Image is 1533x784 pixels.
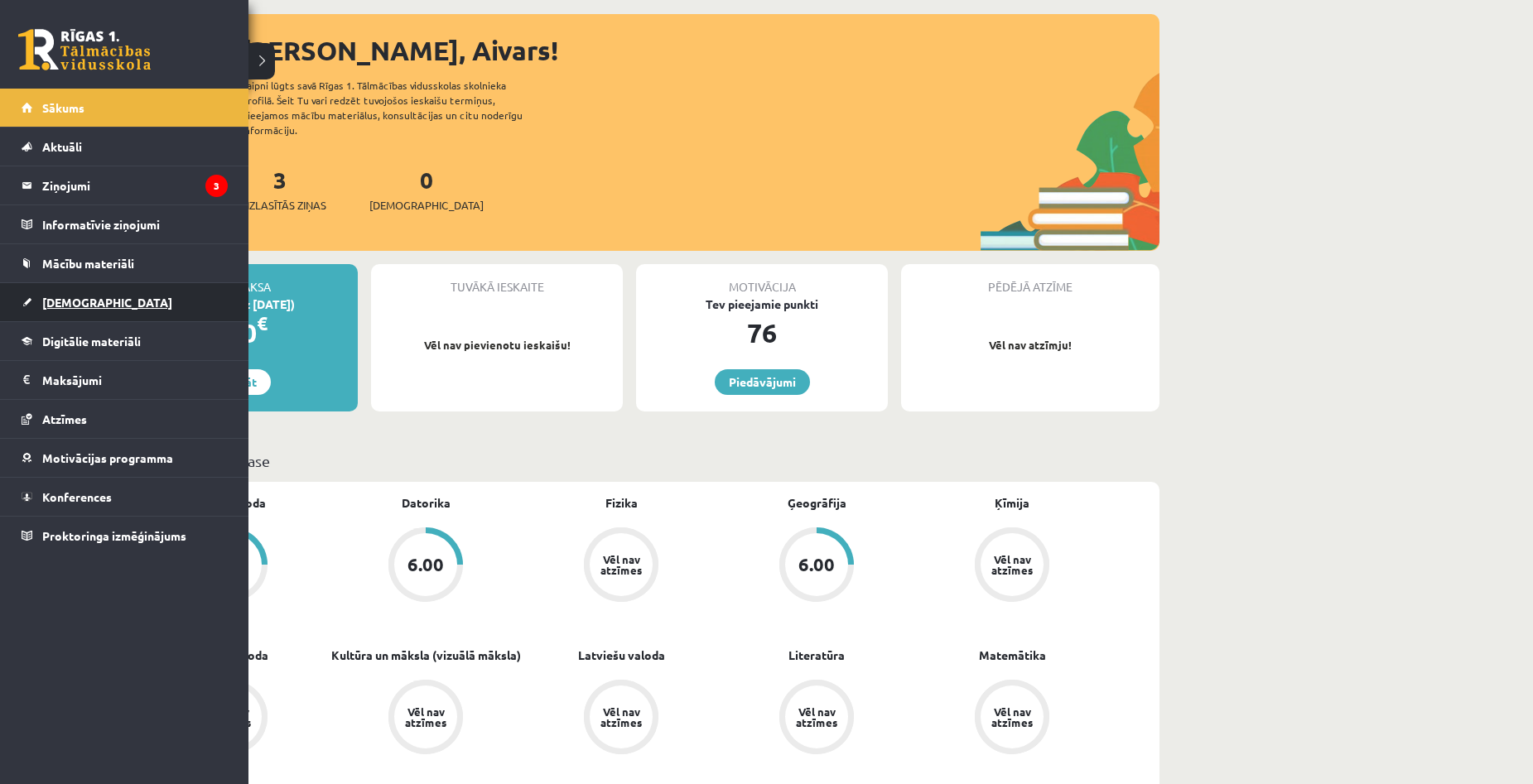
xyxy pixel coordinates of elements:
div: Tuvākā ieskaite [371,264,623,296]
span: Sākums [42,100,84,115]
div: Vēl nav atzīmes [793,706,840,728]
a: Aktuāli [22,127,228,166]
div: [PERSON_NAME], Aivars! [240,31,1159,70]
a: Datorika [402,494,451,512]
div: Vēl nav atzīmes [598,706,644,728]
div: 6.00 [798,556,835,574]
span: Digitālie materiāli [42,334,141,349]
span: Motivācijas programma [42,450,173,465]
span: Neizlasītās ziņas [234,197,326,214]
a: Digitālie materiāli [22,322,228,360]
a: Latviešu valoda [578,647,665,664]
p: Mācību plāns 10.a1 klase [106,450,1153,472]
a: Piedāvājumi [715,369,810,395]
span: Mācību materiāli [42,256,134,271]
span: € [257,311,268,335]
div: Vēl nav atzīmes [598,554,644,575]
span: Konferences [42,489,112,504]
a: 3Neizlasītās ziņas [234,165,326,214]
a: Fizika [605,494,638,512]
div: 76 [636,313,888,353]
div: 6.00 [407,556,444,574]
a: Maksājumi [22,361,228,399]
span: [DEMOGRAPHIC_DATA] [42,295,172,310]
div: Pēdējā atzīme [901,264,1159,296]
a: Motivācijas programma [22,439,228,477]
a: Vēl nav atzīmes [523,527,719,605]
a: Ziņojumi3 [22,166,228,204]
a: Matemātika [979,647,1046,664]
div: Vēl nav atzīmes [989,554,1035,575]
a: Vēl nav atzīmes [719,680,914,758]
div: Motivācija [636,264,888,296]
div: Vēl nav atzīmes [989,706,1035,728]
a: Ķīmija [995,494,1029,512]
a: Vēl nav atzīmes [914,680,1110,758]
span: [DEMOGRAPHIC_DATA] [369,197,484,214]
p: Vēl nav atzīmju! [909,337,1151,354]
legend: Maksājumi [42,361,228,399]
a: Konferences [22,478,228,516]
a: Vēl nav atzīmes [914,527,1110,605]
div: Laipni lūgts savā Rīgas 1. Tālmācības vidusskolas skolnieka profilā. Šeit Tu vari redzēt tuvojošo... [242,78,552,137]
a: Atzīmes [22,400,228,438]
legend: Ziņojumi [42,166,228,204]
a: Informatīvie ziņojumi [22,205,228,243]
div: Vēl nav atzīmes [403,706,449,728]
a: Mācību materiāli [22,244,228,282]
a: 6.00 [328,527,523,605]
a: Kultūra un māksla (vizuālā māksla) [331,647,521,664]
a: Ģeogrāfija [788,494,846,512]
a: 6.00 [719,527,914,605]
legend: Informatīvie ziņojumi [42,205,228,243]
a: Rīgas 1. Tālmācības vidusskola [18,29,151,70]
div: Tev pieejamie punkti [636,296,888,313]
a: 0[DEMOGRAPHIC_DATA] [369,165,484,214]
span: Aktuāli [42,139,82,154]
span: Proktoringa izmēģinājums [42,528,186,543]
a: Vēl nav atzīmes [523,680,719,758]
a: Vēl nav atzīmes [328,680,523,758]
i: 3 [205,175,228,197]
a: [DEMOGRAPHIC_DATA] [22,283,228,321]
p: Vēl nav pievienotu ieskaišu! [379,337,615,354]
a: Sākums [22,89,228,127]
span: Atzīmes [42,411,87,426]
a: Literatūra [788,647,845,664]
a: Proktoringa izmēģinājums [22,517,228,555]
